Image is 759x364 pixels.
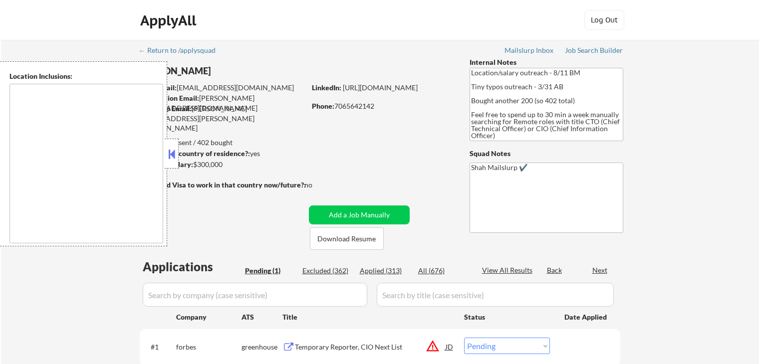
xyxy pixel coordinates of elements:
strong: LinkedIn: [312,83,341,92]
div: 313 sent / 402 bought [139,138,305,148]
div: Job Search Builder [565,47,623,54]
div: ApplyAll [140,12,199,29]
button: warning_amber [426,339,440,353]
div: ← Return to /applysquad [139,47,225,54]
div: JD [445,338,455,356]
div: Back [547,265,563,275]
div: Status [464,308,550,326]
div: [PERSON_NAME] [140,65,345,77]
strong: Can work in country of residence?: [139,149,250,158]
div: Squad Notes [470,149,623,159]
div: 7065642142 [312,101,453,111]
strong: Will need Visa to work in that country now/future?: [140,181,306,189]
div: [PERSON_NAME][EMAIL_ADDRESS][DOMAIN_NAME] [140,93,305,113]
div: All (676) [418,266,468,276]
button: Log Out [584,10,624,30]
a: ← Return to /applysquad [139,46,225,56]
button: Download Resume [310,227,384,250]
div: yes [139,149,302,159]
div: Internal Notes [470,57,623,67]
div: $300,000 [139,160,305,170]
div: Location Inclusions: [9,71,163,81]
a: [URL][DOMAIN_NAME] [343,83,418,92]
div: Excluded (362) [302,266,352,276]
div: Title [282,312,455,322]
div: Temporary Reporter, CIO Next List [295,342,446,352]
div: [PERSON_NAME][EMAIL_ADDRESS][PERSON_NAME][DOMAIN_NAME] [140,104,305,133]
div: Pending (1) [245,266,295,276]
div: Applied (313) [360,266,410,276]
input: Search by company (case sensitive) [143,283,367,307]
div: Next [592,265,608,275]
div: ATS [242,312,282,322]
strong: Phone: [312,102,334,110]
div: greenhouse [242,342,282,352]
input: Search by title (case sensitive) [377,283,614,307]
div: Date Applied [564,312,608,322]
div: Mailslurp Inbox [505,47,554,54]
div: no [304,180,333,190]
div: #1 [151,342,168,352]
div: Company [176,312,242,322]
div: forbes [176,342,242,352]
button: Add a Job Manually [309,205,410,224]
div: Applications [143,261,242,273]
div: View All Results [482,265,535,275]
a: Mailslurp Inbox [505,46,554,56]
div: [EMAIL_ADDRESS][DOMAIN_NAME] [140,83,305,93]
